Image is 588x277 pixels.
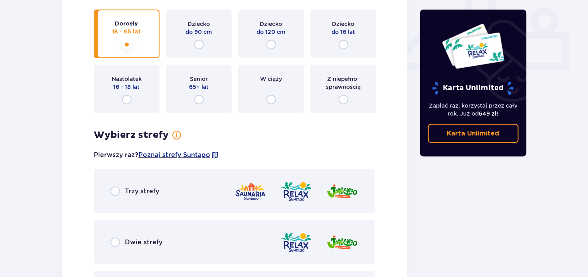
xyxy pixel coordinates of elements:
a: Poznaj strefy Suntago [138,151,210,159]
img: zone logo [326,231,358,254]
p: do 90 cm [186,28,212,36]
img: zone logo [235,180,266,203]
p: Dwie strefy [125,238,162,247]
p: Nastolatek [112,75,142,83]
p: Dziecko [332,20,355,28]
p: Karta Unlimited [447,129,499,138]
p: Senior [190,75,208,83]
p: Dziecko [188,20,210,28]
p: Wybierz strefy [94,129,169,141]
p: 16 - 18 lat [114,83,140,91]
p: Trzy strefy [125,187,159,196]
p: do 120 cm [257,28,286,36]
img: zone logo [280,180,312,203]
span: 649 zł [479,110,497,117]
p: Dziecko [260,20,282,28]
p: Zapłać raz, korzystaj przez cały rok. Już od ! [428,102,519,118]
p: Karta Unlimited [432,81,515,95]
p: Pierwszy raz? [94,151,219,159]
p: do 16 lat [331,28,355,36]
img: zone logo [280,231,312,254]
p: Z niepełno­sprawnością [318,75,369,91]
p: 18 - 65 lat [112,28,141,36]
p: Dorosły [115,20,138,28]
p: 65+ lat [189,83,209,91]
p: W ciąży [260,75,282,83]
a: Karta Unlimited [428,124,519,143]
img: zone logo [326,180,358,203]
